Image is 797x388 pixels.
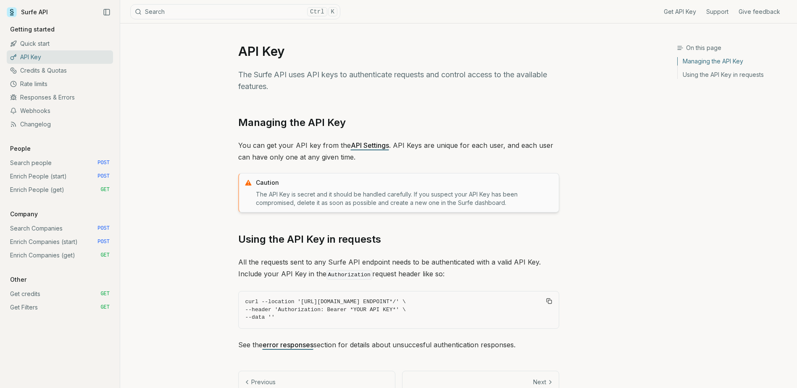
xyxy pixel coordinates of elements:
a: Give feedback [739,8,780,16]
a: Responses & Errors [7,91,113,104]
code: Authorization [326,270,372,280]
h1: API Key [238,44,559,59]
span: GET [100,252,110,259]
a: error responses [263,341,313,349]
a: Managing the API Key [678,57,790,68]
p: The Surfe API uses API keys to authenticate requests and control access to the available features. [238,69,559,92]
span: GET [100,291,110,297]
a: Get Filters GET [7,301,113,314]
a: Get API Key [664,8,696,16]
a: Webhooks [7,104,113,118]
a: Managing the API Key [238,116,346,129]
h3: On this page [677,44,790,52]
button: Collapse Sidebar [100,6,113,18]
p: Previous [251,378,276,386]
span: POST [97,239,110,245]
p: Next [533,378,546,386]
a: Enrich Companies (start) POST [7,235,113,249]
span: GET [100,186,110,193]
a: Search Companies POST [7,222,113,235]
p: Getting started [7,25,58,34]
a: Surfe API [7,6,48,18]
button: Copy Text [543,295,555,307]
kbd: Ctrl [307,7,327,16]
p: Caution [256,178,554,187]
a: Using the API Key in requests [238,233,381,246]
p: Company [7,210,41,218]
p: You can get your API key from the . API Keys are unique for each user, and each user can have onl... [238,139,559,163]
a: Enrich People (start) POST [7,170,113,183]
span: GET [100,304,110,311]
a: Credits & Quotas [7,64,113,77]
a: Enrich People (get) GET [7,183,113,197]
p: Other [7,275,30,284]
span: POST [97,160,110,166]
span: POST [97,225,110,232]
a: Enrich Companies (get) GET [7,249,113,262]
a: Using the API Key in requests [678,68,790,79]
a: Search people POST [7,156,113,170]
a: Changelog [7,118,113,131]
p: The API Key is secret and it should be handled carefully. If you suspect your API Key has been co... [256,190,554,207]
a: Support [706,8,729,16]
p: All the requests sent to any Surfe API endpoint needs to be authenticated with a valid API Key. I... [238,256,559,281]
p: People [7,144,34,153]
code: curl --location '[URL][DOMAIN_NAME] ENDPOINT*/' \ --header 'Authorization: Bearer *YOUR API KEY*'... [245,298,552,322]
a: Quick start [7,37,113,50]
a: API Key [7,50,113,64]
p: See the section for details about unsuccesful authentication responses. [238,339,559,351]
a: API Settings [351,141,389,149]
kbd: K [328,7,337,16]
a: Rate limits [7,77,113,91]
button: SearchCtrlK [130,4,340,19]
span: POST [97,173,110,180]
a: Get credits GET [7,287,113,301]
